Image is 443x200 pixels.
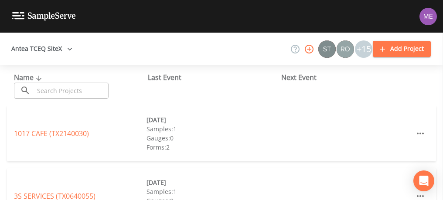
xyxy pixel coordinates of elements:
img: d4d65db7c401dd99d63b7ad86343d265 [419,8,437,25]
div: Samples: 1 [147,187,279,196]
span: Name [14,73,44,82]
div: Next Event [281,72,415,83]
div: Stan Porter [318,40,336,58]
img: logo [12,12,76,20]
button: Add Project [373,41,431,57]
div: [DATE] [147,178,279,187]
img: c0670e89e469b6405363224a5fca805c [318,40,336,58]
div: Rodolfo Ramirez [336,40,354,58]
div: [DATE] [147,115,279,124]
div: Samples: 1 [147,124,279,133]
div: Open Intercom Messenger [413,170,434,191]
div: +15 [355,40,372,58]
div: Gauges: 0 [147,133,279,143]
div: Forms: 2 [147,143,279,152]
input: Search Projects [34,83,109,99]
img: 7e5c62b91fde3b9fc00588adc1700c9a [337,40,354,58]
button: Antea TCEQ SiteX [8,41,76,57]
div: Last Event [148,72,282,83]
a: 1017 CAFE (TX2140030) [14,129,89,138]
